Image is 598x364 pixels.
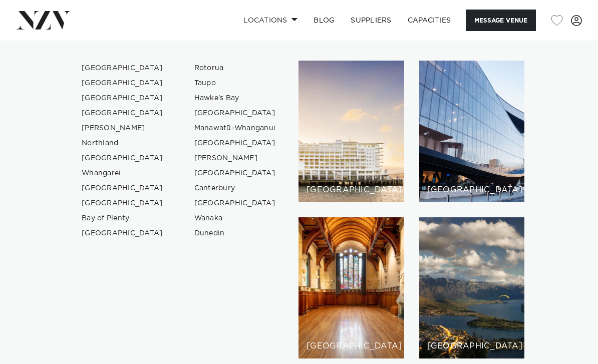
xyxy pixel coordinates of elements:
a: [GEOGRAPHIC_DATA] [74,151,171,166]
a: Taupo [186,76,284,91]
a: Queenstown venues [GEOGRAPHIC_DATA] [419,217,525,359]
a: Manawatū-Whanganui [186,121,284,136]
img: nzv-logo.png [16,11,71,29]
a: Rotorua [186,61,284,76]
a: Capacities [400,10,459,31]
a: Hawke's Bay [186,91,284,106]
a: [PERSON_NAME] [186,151,284,166]
a: Canterbury [186,181,284,196]
a: [GEOGRAPHIC_DATA] [74,61,171,76]
a: [GEOGRAPHIC_DATA] [186,106,284,121]
a: [GEOGRAPHIC_DATA] [74,181,171,196]
a: [PERSON_NAME] [74,121,171,136]
a: [GEOGRAPHIC_DATA] [186,136,284,151]
a: Bay of Plenty [74,211,171,226]
a: Christchurch venues [GEOGRAPHIC_DATA] [298,217,404,359]
a: BLOG [306,10,343,31]
h6: [GEOGRAPHIC_DATA] [307,342,396,350]
a: Wanaka [186,211,284,226]
a: [GEOGRAPHIC_DATA] [74,226,171,241]
a: Whangarei [74,166,171,181]
h6: [GEOGRAPHIC_DATA] [307,186,396,194]
h6: [GEOGRAPHIC_DATA] [427,186,517,194]
a: Northland [74,136,171,151]
a: Dunedin [186,226,284,241]
a: Wellington venues [GEOGRAPHIC_DATA] [419,61,525,202]
a: SUPPLIERS [343,10,399,31]
a: Locations [235,10,306,31]
h6: [GEOGRAPHIC_DATA] [427,342,517,350]
button: Message Venue [466,10,536,31]
a: [GEOGRAPHIC_DATA] [74,76,171,91]
a: [GEOGRAPHIC_DATA] [74,196,171,211]
a: [GEOGRAPHIC_DATA] [186,166,284,181]
a: [GEOGRAPHIC_DATA] [74,91,171,106]
a: [GEOGRAPHIC_DATA] [74,106,171,121]
a: Auckland venues [GEOGRAPHIC_DATA] [298,61,404,202]
a: [GEOGRAPHIC_DATA] [186,196,284,211]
